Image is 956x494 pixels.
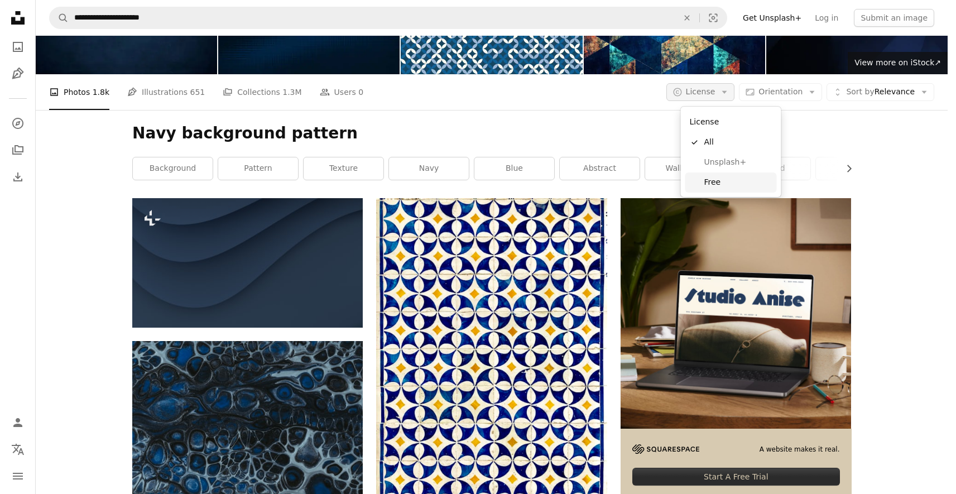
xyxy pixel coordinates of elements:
div: License [685,111,777,132]
span: Free [704,177,772,188]
div: License [681,107,781,197]
button: License [666,83,735,101]
span: All [704,137,772,148]
span: Unsplash+ [704,157,772,168]
button: Orientation [739,83,822,101]
span: License [686,87,715,96]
